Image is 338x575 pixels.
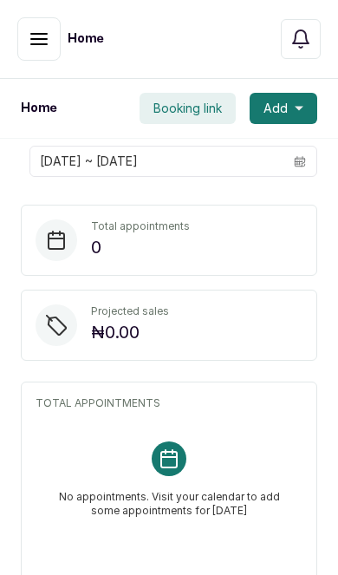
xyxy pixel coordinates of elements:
button: Add [250,93,317,124]
p: No appointments. Visit your calendar to add some appointments for [DATE] [56,476,282,518]
svg: calendar [294,155,306,167]
p: TOTAL APPOINTMENTS [36,396,302,410]
span: Add [263,100,288,117]
button: Booking link [140,93,236,124]
span: Booking link [153,100,222,117]
h1: Home [21,100,57,117]
p: ₦0.00 [91,318,169,346]
p: 0 [91,233,190,261]
p: Projected sales [91,304,169,318]
p: Total appointments [91,219,190,233]
h1: Home [68,30,104,48]
input: Select date [30,147,283,176]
